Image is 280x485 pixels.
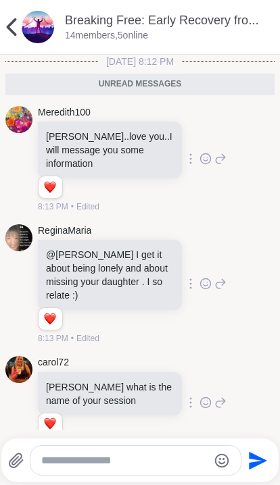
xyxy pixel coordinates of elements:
[43,313,57,324] button: Reactions: love
[39,308,62,330] div: Reaction list
[46,248,174,302] p: @[PERSON_NAME] I get it about being lonely and about missing your daughter . I so relate :)
[5,74,275,95] div: Unread messages
[41,454,208,467] textarea: Type your message
[38,332,68,344] span: 8:13 PM
[98,55,182,68] span: [DATE] 8:12 PM
[76,201,99,213] span: Edited
[46,130,174,170] p: [PERSON_NAME]..love you..I will message you some information
[65,29,148,43] p: 14 members, 5 online
[71,332,74,344] span: •
[38,201,68,213] span: 8:13 PM
[5,106,32,133] img: https://sharewell-space-live.sfo3.digitaloceanspaces.com/user-generated/e161fd1c-8b80-4975-a4aa-5...
[38,106,91,120] a: Meredith100
[22,11,54,43] img: Breaking Free: Early Recovery from Abuse, Sep 04
[43,419,57,430] button: Reactions: love
[39,413,62,435] div: Reaction list
[241,445,272,476] button: Send
[76,332,99,344] span: Edited
[43,182,57,193] button: Reactions: love
[46,380,174,407] p: [PERSON_NAME] what is the name of your session
[38,224,91,238] a: ReginaMaria
[5,356,32,383] img: https://sharewell-space-live.sfo3.digitaloceanspaces.com/user-generated/a248fefe-d293-4d37-a32f-2...
[214,453,230,469] button: Emoji picker
[39,176,62,198] div: Reaction list
[65,14,259,44] a: Breaking Free: Early Recovery from [GEOGRAPHIC_DATA], [DATE]
[38,356,69,369] a: carol72
[5,224,32,251] img: https://sharewell-space-live.sfo3.digitaloceanspaces.com/user-generated/789d1b6b-0df7-4050-a79d-2...
[71,201,74,213] span: •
